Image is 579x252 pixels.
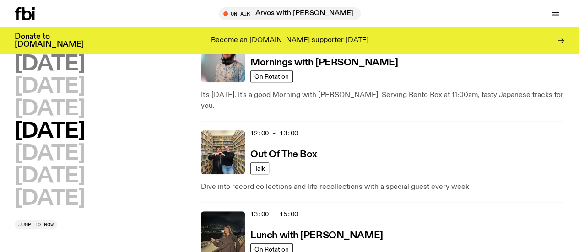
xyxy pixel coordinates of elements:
button: Jump to now [15,220,57,229]
span: Jump to now [18,222,54,227]
a: Out Of The Box [250,148,317,160]
button: [DATE] [15,166,85,187]
a: Talk [250,162,269,174]
button: [DATE] [15,144,85,164]
button: [DATE] [15,54,85,75]
button: [DATE] [15,76,85,97]
span: Talk [254,165,265,172]
img: Kana Frazer is smiling at the camera with her head tilted slightly to her left. She wears big bla... [201,38,245,82]
button: On AirArvos with [PERSON_NAME] [219,7,361,20]
h3: Lunch with [PERSON_NAME] [250,231,383,241]
h3: Donate to [DOMAIN_NAME] [15,33,84,48]
p: Dive into record collections and life recollections with a special guest every week [201,182,564,193]
button: [DATE] [15,99,85,119]
p: Become an [DOMAIN_NAME] supporter [DATE] [211,37,368,45]
a: Mornings with [PERSON_NAME] [250,56,398,68]
button: [DATE] [15,121,85,142]
a: On Rotation [250,70,293,82]
a: Lunch with [PERSON_NAME] [250,229,383,241]
h3: Mornings with [PERSON_NAME] [250,58,398,68]
span: 13:00 - 15:00 [250,210,298,219]
span: 12:00 - 13:00 [250,129,298,138]
span: On Rotation [254,73,289,80]
button: [DATE] [15,188,85,209]
h3: Out Of The Box [250,150,317,160]
img: Matt and Kate stand in the music library and make a heart shape with one hand each. [201,130,245,174]
p: It's [DATE]. It's a good Morning with [PERSON_NAME]. Serving Bento Box at 11:00am, tasty Japanese... [201,90,564,112]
